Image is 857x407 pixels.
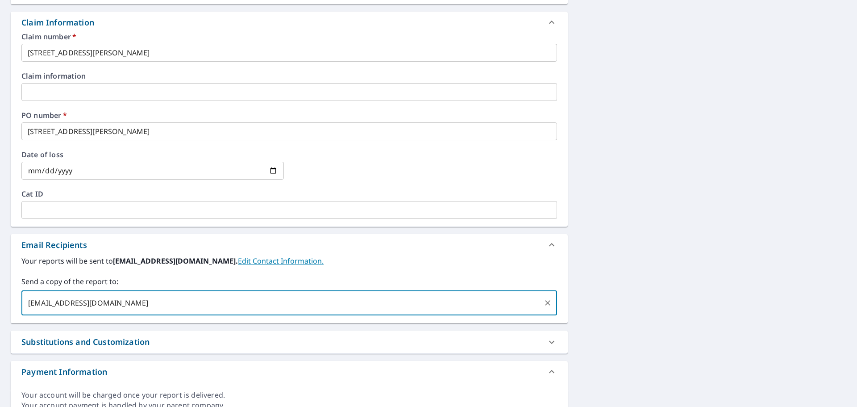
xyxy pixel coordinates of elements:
[21,17,94,29] div: Claim Information
[11,234,568,256] div: Email Recipients
[11,331,568,353] div: Substitutions and Customization
[21,112,557,119] label: PO number
[21,33,557,40] label: Claim number
[11,361,568,382] div: Payment Information
[21,190,557,197] label: Cat ID
[21,151,284,158] label: Date of loss
[21,256,557,266] label: Your reports will be sent to
[238,256,324,266] a: EditContactInfo
[21,72,557,80] label: Claim information
[21,239,87,251] div: Email Recipients
[21,276,557,287] label: Send a copy of the report to:
[21,390,557,400] div: Your account will be charged once your report is delivered.
[113,256,238,266] b: [EMAIL_ADDRESS][DOMAIN_NAME].
[21,366,107,378] div: Payment Information
[11,12,568,33] div: Claim Information
[541,297,554,309] button: Clear
[21,336,150,348] div: Substitutions and Customization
